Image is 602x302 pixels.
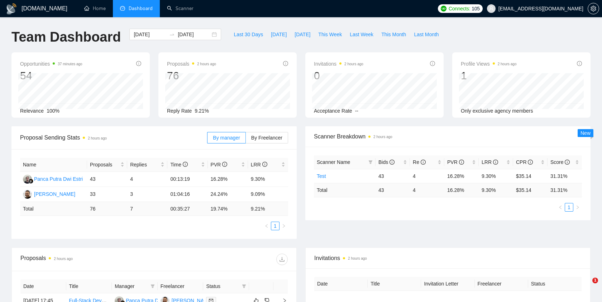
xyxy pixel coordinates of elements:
[575,205,580,209] span: right
[251,135,282,141] span: By Freelancer
[291,29,314,40] button: [DATE]
[558,205,563,209] span: left
[127,202,167,216] td: 7
[381,30,406,38] span: This Month
[90,161,119,169] span: Proposals
[230,29,267,40] button: Last 30 Days
[367,157,374,167] span: filter
[20,60,82,68] span: Opportunities
[167,5,193,11] a: searchScanner
[516,159,533,165] span: CPR
[578,278,595,295] iframe: Intercom live chat
[120,6,125,11] span: dashboard
[20,279,66,293] th: Date
[461,69,517,82] div: 1
[314,60,363,68] span: Invitations
[248,172,288,187] td: 9.30%
[556,203,565,212] button: left
[112,279,158,293] th: Manager
[479,169,513,183] td: 9.30%
[577,61,582,66] span: info-circle
[23,190,32,199] img: MK
[47,108,59,114] span: 100%
[271,30,287,38] span: [DATE]
[314,29,346,40] button: This Week
[350,30,373,38] span: Last Week
[588,6,599,11] a: setting
[528,160,533,165] span: info-circle
[580,130,591,136] span: New
[167,108,192,114] span: Reply Rate
[211,162,228,167] span: PVR
[87,172,127,187] td: 43
[314,108,352,114] span: Acceptance Rate
[134,30,166,38] input: Start date
[34,175,83,183] div: Panca Putra Dwi Estri
[528,277,582,291] th: Status
[20,69,82,82] div: 54
[136,61,141,66] span: info-circle
[23,175,32,184] img: PP
[20,254,154,265] div: Proposals
[592,278,598,283] span: 1
[20,133,207,142] span: Proposal Sending Stats
[513,183,548,197] td: $ 35.14
[208,202,248,216] td: 19.74 %
[248,202,288,216] td: 9.21 %
[267,29,291,40] button: [DATE]
[472,5,479,13] span: 105
[459,160,464,165] span: info-circle
[548,183,582,197] td: 31.31 %
[262,222,271,230] button: left
[87,158,127,172] th: Proposals
[271,222,279,230] a: 1
[461,60,517,68] span: Profile Views
[242,284,246,288] span: filter
[167,172,207,187] td: 00:13:19
[279,222,288,230] button: right
[295,30,310,38] span: [DATE]
[573,203,582,212] li: Next Page
[167,202,207,216] td: 00:35:27
[54,257,73,261] time: 2 hours ago
[11,29,121,46] h1: Team Dashboard
[479,183,513,197] td: 9.30 %
[277,256,287,262] span: download
[430,61,435,66] span: info-circle
[262,222,271,230] li: Previous Page
[482,159,498,165] span: LRR
[377,29,410,40] button: This Month
[421,160,426,165] span: info-circle
[390,160,395,165] span: info-circle
[206,282,239,290] span: Status
[314,69,363,82] div: 0
[314,277,368,291] th: Date
[461,108,533,114] span: Only exclusive agency members
[282,224,286,228] span: right
[20,158,87,172] th: Name
[314,254,582,263] span: Invitations
[344,62,363,66] time: 2 hours ago
[548,169,582,183] td: 31.31%
[264,224,269,228] span: left
[573,203,582,212] button: right
[283,61,288,66] span: info-circle
[410,183,444,197] td: 4
[565,203,573,211] a: 1
[317,173,326,179] a: Test
[170,162,187,167] span: Time
[444,169,479,183] td: 16.28%
[276,254,288,265] button: download
[444,183,479,197] td: 16.28 %
[318,30,342,38] span: This Week
[178,30,210,38] input: End date
[169,32,175,37] span: swap-right
[167,60,216,68] span: Proposals
[28,179,33,184] img: gigradar-bm.png
[195,108,209,114] span: 9.21%
[34,190,75,198] div: [PERSON_NAME]
[20,108,44,114] span: Relevance
[449,5,470,13] span: Connects:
